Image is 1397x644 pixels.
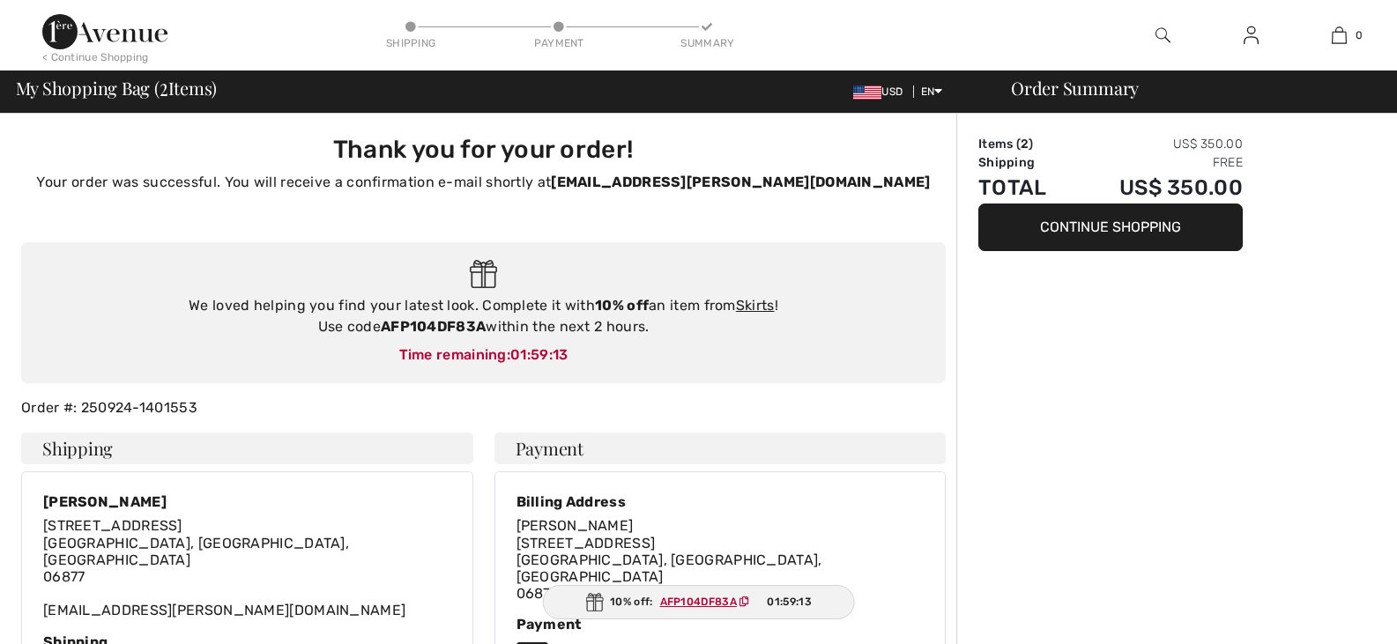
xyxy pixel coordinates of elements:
[42,49,149,65] div: < Continue Shopping
[43,493,451,510] div: [PERSON_NAME]
[516,517,634,534] span: [PERSON_NAME]
[978,153,1073,172] td: Shipping
[1073,135,1243,153] td: US$ 350.00
[494,433,947,464] h4: Payment
[585,593,603,611] img: Gift.svg
[532,35,585,51] div: Payment
[1021,137,1029,152] span: 2
[660,596,737,608] ins: AFP104DF83A
[853,85,910,98] span: USD
[978,135,1073,153] td: Items ( )
[42,14,167,49] img: 1ère Avenue
[1296,25,1382,46] a: 0
[990,79,1386,97] div: Order Summary
[470,260,497,289] img: Gift.svg
[32,135,935,165] h3: Thank you for your order!
[542,585,855,619] div: 10% off:
[1073,172,1243,204] td: US$ 350.00
[516,493,925,510] div: Billing Address
[16,79,218,97] span: My Shopping Bag ( Items)
[767,594,811,610] span: 01:59:13
[1073,153,1243,172] td: Free
[384,35,437,51] div: Shipping
[11,397,956,418] div: Order #: 250924-1401553
[39,344,928,366] div: Time remaining:
[39,295,928,337] div: We loved helping you find your latest look. Complete it with an item from ! Use code within the n...
[1155,25,1170,46] img: search the website
[510,346,568,363] span: 01:59:13
[21,433,473,464] h4: Shipping
[853,85,881,100] img: US Dollar
[921,85,943,98] span: EN
[1332,25,1347,46] img: My Bag
[381,318,486,335] strong: AFP104DF83A
[978,172,1073,204] td: Total
[736,297,775,314] a: Skirts
[516,616,925,633] div: Payment
[43,517,451,618] div: [EMAIL_ADDRESS][PERSON_NAME][DOMAIN_NAME]
[160,75,168,98] span: 2
[516,535,822,603] span: [STREET_ADDRESS] [GEOGRAPHIC_DATA], [GEOGRAPHIC_DATA], [GEOGRAPHIC_DATA] 06877
[1356,27,1363,43] span: 0
[551,174,930,190] strong: [EMAIL_ADDRESS][PERSON_NAME][DOMAIN_NAME]
[43,517,349,585] span: [STREET_ADDRESS] [GEOGRAPHIC_DATA], [GEOGRAPHIC_DATA], [GEOGRAPHIC_DATA] 06877
[978,204,1243,251] button: Continue Shopping
[595,297,649,314] strong: 10% off
[32,172,935,193] p: Your order was successful. You will receive a confirmation e-mail shortly at
[1244,25,1259,46] img: My Info
[680,35,733,51] div: Summary
[1230,25,1273,47] a: Sign In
